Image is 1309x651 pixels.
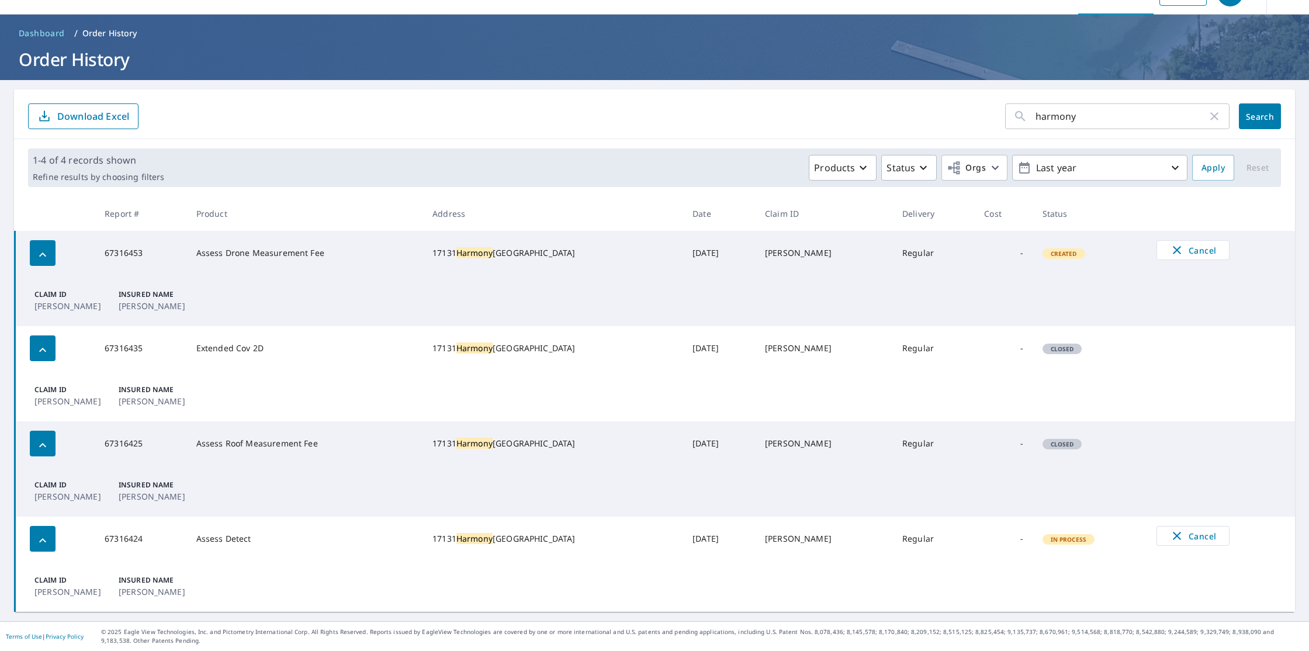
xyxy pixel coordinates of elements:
th: Delivery [893,196,975,231]
span: Cancel [1169,529,1217,543]
span: Dashboard [19,27,65,39]
p: [PERSON_NAME] [119,490,189,503]
p: Claim ID [34,575,105,586]
p: [PERSON_NAME] [34,490,105,503]
span: Cancel [1169,243,1217,257]
p: Insured Name [119,575,189,586]
p: Last year [1031,158,1168,178]
div: 17131 [GEOGRAPHIC_DATA] [432,342,674,354]
li: / [74,26,78,40]
button: Last year [1012,155,1187,181]
span: Closed [1044,440,1081,448]
p: Insured Name [119,480,189,490]
td: Regular [893,231,975,275]
p: Download Excel [57,110,129,123]
th: Cost [975,196,1033,231]
a: Privacy Policy [46,632,84,640]
td: Extended Cov 2D [187,326,423,370]
mark: Harmony [456,342,493,354]
p: Claim ID [34,385,105,395]
p: [PERSON_NAME] [119,586,189,598]
p: Refine results by choosing filters [33,172,164,182]
p: Claim ID [34,480,105,490]
th: Status [1033,196,1148,231]
p: Insured Name [119,289,189,300]
h1: Order History [14,47,1295,71]
td: [PERSON_NAME] [756,231,893,275]
td: [PERSON_NAME] [756,326,893,370]
span: Orgs [947,161,986,175]
td: - [975,326,1033,370]
p: [PERSON_NAME] [34,300,105,312]
td: [DATE] [683,517,756,561]
span: Apply [1201,161,1225,175]
p: © 2025 Eagle View Technologies, Inc. and Pictometry International Corp. All Rights Reserved. Repo... [101,628,1303,645]
p: [PERSON_NAME] [34,395,105,407]
input: Address, Report #, Claim ID, etc. [1036,100,1207,133]
p: Status [886,161,915,175]
mark: Harmony [456,533,493,544]
td: 67316435 [95,326,187,370]
button: Apply [1192,155,1234,181]
a: Dashboard [14,24,70,43]
td: [DATE] [683,326,756,370]
span: Closed [1044,345,1081,353]
nav: breadcrumb [14,24,1295,43]
th: Report # [95,196,187,231]
div: 17131 [GEOGRAPHIC_DATA] [432,438,674,449]
td: 67316424 [95,517,187,561]
td: Regular [893,421,975,466]
p: Claim ID [34,289,105,300]
p: [PERSON_NAME] [34,586,105,598]
th: Claim ID [756,196,893,231]
td: 67316425 [95,421,187,466]
p: Products [814,161,855,175]
button: Search [1239,103,1281,129]
td: [PERSON_NAME] [756,421,893,466]
th: Product [187,196,423,231]
td: - [975,421,1033,466]
td: [DATE] [683,421,756,466]
p: Order History [82,27,137,39]
td: [DATE] [683,231,756,275]
span: Created [1044,250,1084,258]
td: - [975,517,1033,561]
td: Assess Drone Measurement Fee [187,231,423,275]
p: Insured Name [119,385,189,395]
span: Search [1248,111,1272,122]
td: Regular [893,517,975,561]
p: 1-4 of 4 records shown [33,153,164,167]
div: 17131 [GEOGRAPHIC_DATA] [432,247,674,259]
button: Status [881,155,937,181]
td: Regular [893,326,975,370]
button: Cancel [1156,526,1230,546]
button: Products [809,155,877,181]
mark: Harmony [456,247,493,258]
span: In Process [1044,535,1094,543]
a: Terms of Use [6,632,42,640]
td: [PERSON_NAME] [756,517,893,561]
td: - [975,231,1033,275]
p: | [6,633,84,640]
th: Address [423,196,683,231]
button: Orgs [941,155,1007,181]
th: Date [683,196,756,231]
p: [PERSON_NAME] [119,300,189,312]
button: Cancel [1156,240,1230,260]
td: Assess Detect [187,517,423,561]
button: Download Excel [28,103,138,129]
td: Assess Roof Measurement Fee [187,421,423,466]
mark: Harmony [456,438,493,449]
td: 67316453 [95,231,187,275]
p: [PERSON_NAME] [119,395,189,407]
div: 17131 [GEOGRAPHIC_DATA] [432,533,674,545]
